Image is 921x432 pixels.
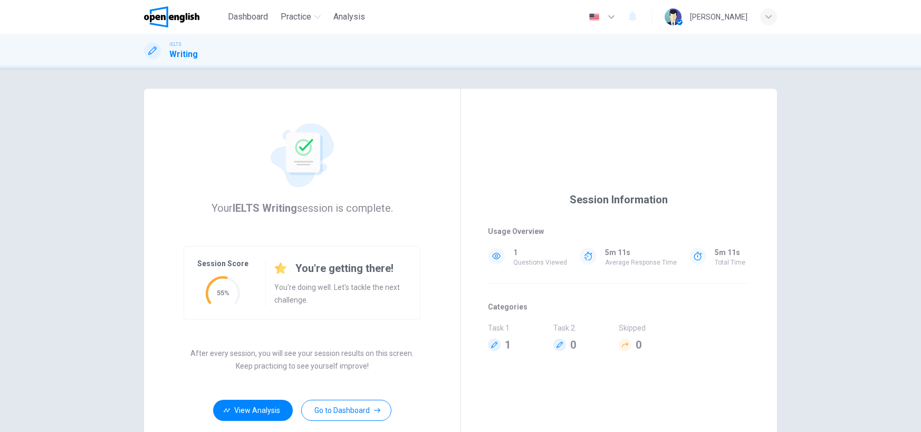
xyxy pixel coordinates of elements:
[233,202,297,214] strong: IELTS Writing
[236,362,369,370] p: Keep practicing to see yourself improve!
[605,246,630,259] p: 5m 11s
[553,322,619,334] span: Task 2
[197,259,248,268] p: Session Score
[329,7,369,26] button: Analysis
[715,246,740,259] p: 5m 11s
[690,11,747,23] div: [PERSON_NAME]
[333,11,365,23] span: Analysis
[605,259,677,266] p: Average response time
[276,7,325,26] button: Practice
[588,13,601,21] img: en
[513,259,567,266] p: Questions Viewed
[213,400,293,421] button: View Analysis
[513,246,517,259] p: 1
[570,336,576,353] h4: 0
[505,336,511,353] h4: 1
[301,400,391,421] button: Go to Dashboard
[488,225,750,238] span: Usage Overview
[281,11,311,23] span: Practice
[144,6,224,27] a: OpenEnglish logo
[212,200,393,217] h6: Your session is complete.
[715,259,745,266] p: Total Time
[619,322,684,334] span: Skipped
[169,48,198,61] h1: Writing
[190,349,414,358] p: After every session, you will see your session results on this screen.
[274,281,407,306] p: You're doing well. Let's tackle the next challenge.
[216,289,229,297] text: 55%
[488,300,750,313] span: Categories
[224,7,272,26] button: Dashboard
[636,336,641,353] h4: 0
[570,191,668,208] h6: Session Information
[488,322,553,334] span: Task 1
[228,11,268,23] span: Dashboard
[665,8,682,25] img: Profile picture
[169,41,181,48] span: IELTS
[295,260,394,277] h6: You're getting there!
[144,6,199,27] img: OpenEnglish logo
